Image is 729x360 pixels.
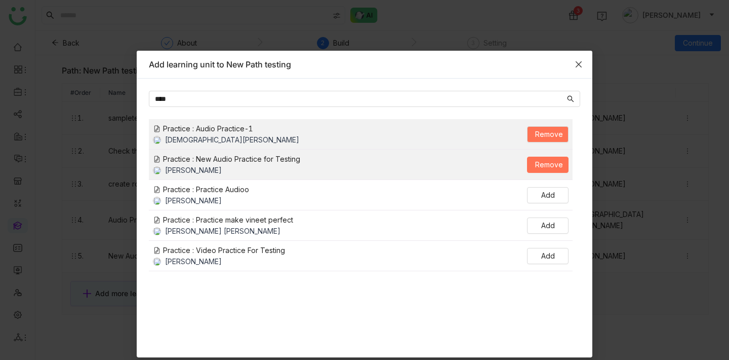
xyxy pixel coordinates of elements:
[153,165,222,175] div: [PERSON_NAME]
[153,134,299,145] div: [DEMOGRAPHIC_DATA][PERSON_NAME]
[153,136,161,144] img: 684a9b06de261c4b36a3cf65
[541,220,555,231] span: Add
[163,154,194,165] span: Practice :
[153,195,222,206] div: [PERSON_NAME]
[153,166,161,174] img: 684a9b3fde261c4b36a3d19f
[153,258,161,266] img: 684a9d79de261c4b36a3e13b
[527,218,569,234] button: Add
[527,248,569,264] button: Add
[153,226,280,236] div: [PERSON_NAME] [PERSON_NAME]
[565,51,592,78] button: Close
[527,157,569,173] button: Remove
[527,126,569,142] button: Remove
[196,184,249,195] div: Practice Audioo
[163,245,194,256] span: Practice :
[153,256,222,267] div: [PERSON_NAME]
[163,214,194,226] span: Practice :
[153,197,161,205] img: 684a9b22de261c4b36a3d00f
[153,227,161,235] img: 684a959c82a3912df7c0cd23
[527,187,569,203] button: Add
[541,250,555,262] span: Add
[535,159,563,170] span: Remove
[149,59,580,70] div: Add learning unit to New Path testing
[163,123,194,134] span: Practice :
[541,190,555,201] span: Add
[196,154,300,165] div: New Audio Practice for Testing
[196,123,253,134] div: Audio Practice-1
[163,184,194,195] span: Practice :
[196,214,293,226] div: Practice make vineet perfect
[196,245,285,256] div: Video Practice For Testing
[535,129,563,140] span: Remove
